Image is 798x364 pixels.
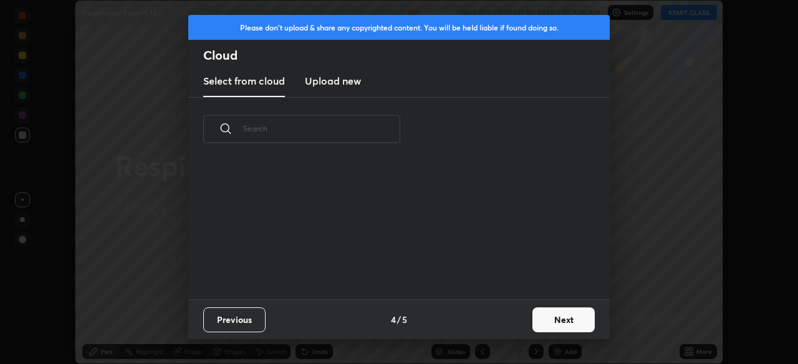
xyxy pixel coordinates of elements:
button: Next [532,307,595,332]
div: grid [188,157,595,299]
h4: 4 [391,313,396,326]
h4: / [397,313,401,326]
div: Please don't upload & share any copyrighted content. You will be held liable if found doing so. [188,15,610,40]
input: Search [243,102,400,155]
h3: Upload new [305,73,361,88]
button: Previous [203,307,266,332]
h2: Cloud [203,47,610,63]
h4: 5 [402,313,407,326]
h3: Select from cloud [203,73,285,88]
